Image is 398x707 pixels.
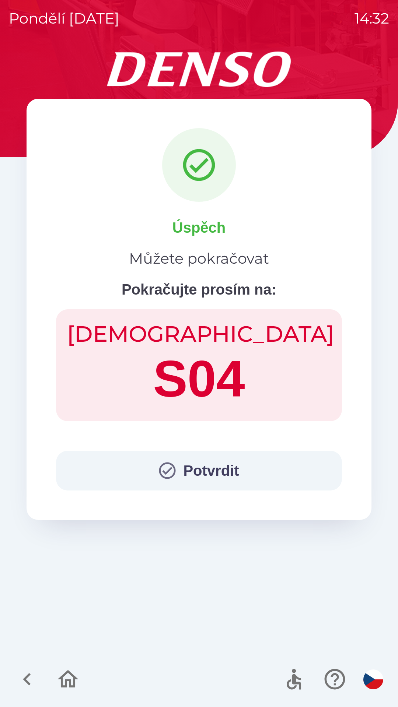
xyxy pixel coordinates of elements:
[67,320,331,348] h2: [DEMOGRAPHIC_DATA]
[172,217,226,239] p: Úspěch
[56,451,342,490] button: Potvrdit
[27,52,371,87] img: Logo
[122,278,276,300] p: Pokračujte prosím na:
[67,348,331,410] h1: S04
[129,247,269,270] p: Můžete pokračovat
[363,669,383,689] img: cs flag
[355,7,389,29] p: 14:32
[9,7,119,29] p: pondělí [DATE]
